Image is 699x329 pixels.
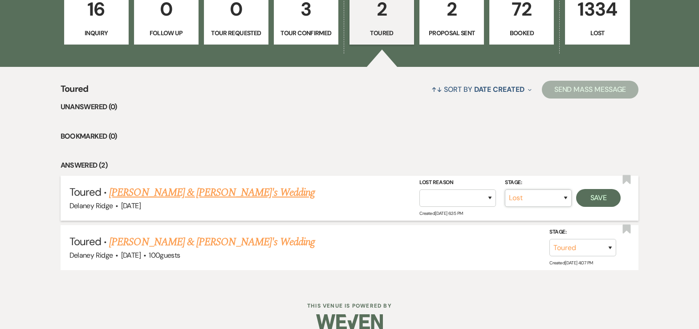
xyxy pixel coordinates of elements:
[425,28,478,38] p: Proposal Sent
[140,28,193,38] p: Follow Up
[69,185,101,199] span: Toured
[576,189,621,207] button: Save
[549,260,593,266] span: Created: [DATE] 4:07 PM
[549,227,616,237] label: Stage:
[109,234,315,250] a: [PERSON_NAME] & [PERSON_NAME]'s Wedding
[69,251,113,260] span: Delaney Ridge
[495,28,548,38] p: Booked
[505,178,572,188] label: Stage:
[428,78,535,101] button: Sort By Date Created
[474,85,524,94] span: Date Created
[61,82,89,101] span: Toured
[109,185,315,201] a: [PERSON_NAME] & [PERSON_NAME]'s Wedding
[61,160,639,171] li: Answered (2)
[419,210,463,216] span: Created: [DATE] 6:35 PM
[210,28,263,38] p: Tour Requested
[61,131,639,142] li: Bookmarked (0)
[121,251,141,260] span: [DATE]
[149,251,180,260] span: 100 guests
[419,178,496,188] label: Lost Reason
[280,28,333,38] p: Tour Confirmed
[70,28,123,38] p: Inquiry
[61,101,639,113] li: Unanswered (0)
[431,85,442,94] span: ↑↓
[121,201,141,210] span: [DATE]
[542,81,639,99] button: Send Mass Message
[571,28,624,38] p: Lost
[69,201,113,210] span: Delaney Ridge
[355,28,408,38] p: Toured
[69,234,101,248] span: Toured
